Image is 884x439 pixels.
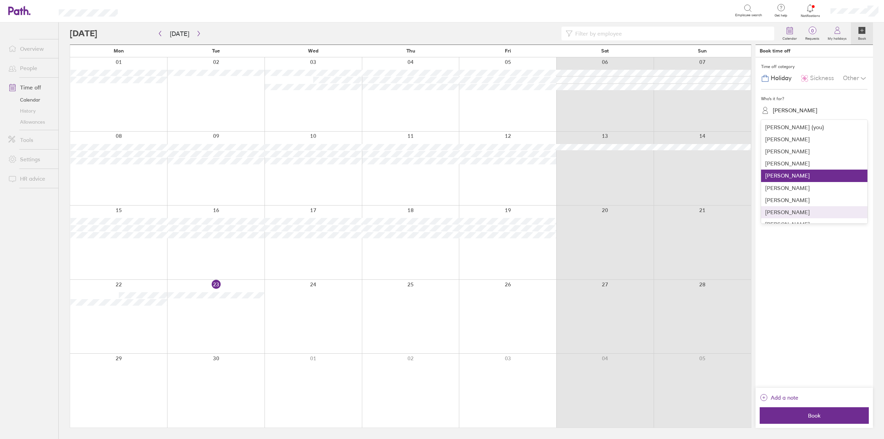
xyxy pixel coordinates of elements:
[3,172,58,185] a: HR advice
[136,7,154,13] div: Search
[3,42,58,56] a: Overview
[212,48,220,54] span: Tue
[765,412,864,419] span: Book
[851,22,873,45] a: Book
[505,48,511,54] span: Fri
[778,35,801,41] label: Calendar
[601,48,609,54] span: Sat
[761,194,867,206] div: [PERSON_NAME]
[843,72,867,85] div: Other
[761,158,867,170] div: [PERSON_NAME]
[770,13,792,18] span: Get help
[810,75,834,82] span: Sickness
[573,27,770,40] input: Filter by employee
[3,61,58,75] a: People
[824,22,851,45] a: My holidays
[114,48,124,54] span: Mon
[3,116,58,127] a: Allowances
[799,14,821,18] span: Notifications
[760,48,790,54] div: Book time off
[761,218,867,230] div: [PERSON_NAME]
[854,35,870,41] label: Book
[824,35,851,41] label: My holidays
[3,94,58,105] a: Calendar
[3,105,58,116] a: History
[761,206,867,218] div: [PERSON_NAME]
[801,35,824,41] label: Requests
[799,3,821,18] a: Notifications
[308,48,318,54] span: Wed
[771,392,798,403] span: Add a note
[773,107,817,114] div: [PERSON_NAME]
[3,133,58,147] a: Tools
[406,48,415,54] span: Thu
[761,94,867,104] div: Who's it for?
[761,133,867,145] div: [PERSON_NAME]
[698,48,707,54] span: Sun
[761,145,867,158] div: [PERSON_NAME]
[778,22,801,45] a: Calendar
[801,28,824,34] span: 0
[761,182,867,194] div: [PERSON_NAME]
[3,152,58,166] a: Settings
[760,407,869,424] button: Book
[735,13,762,17] span: Employee search
[164,28,195,39] button: [DATE]
[761,61,867,72] div: Time off category
[801,22,824,45] a: 0Requests
[761,170,867,182] div: [PERSON_NAME]
[3,80,58,94] a: Time off
[761,121,867,133] div: [PERSON_NAME] (you)
[771,75,791,82] span: Holiday
[760,392,798,403] button: Add a note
